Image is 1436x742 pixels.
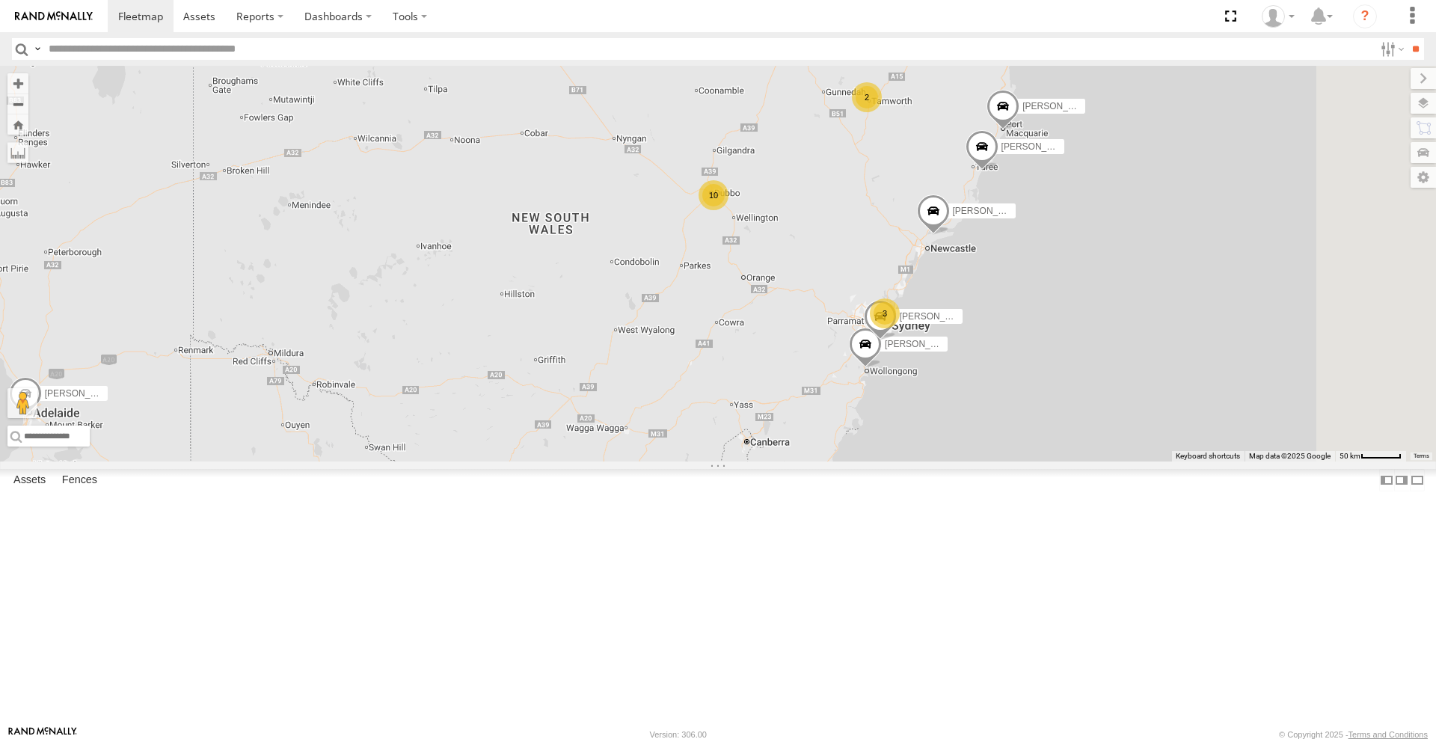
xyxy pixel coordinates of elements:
[1394,469,1409,491] label: Dock Summary Table to the Right
[31,38,43,60] label: Search Query
[7,114,28,135] button: Zoom Home
[900,311,974,322] span: [PERSON_NAME]
[7,73,28,93] button: Zoom in
[6,470,53,491] label: Assets
[45,388,162,399] span: [PERSON_NAME] - NEW ute
[1410,469,1425,491] label: Hide Summary Table
[1379,469,1394,491] label: Dock Summary Table to the Left
[1335,451,1406,462] button: Map scale: 50 km per 51 pixels
[1348,730,1428,739] a: Terms and Conditions
[953,206,1027,216] span: [PERSON_NAME]
[1353,4,1377,28] i: ?
[1340,452,1360,460] span: 50 km
[1001,141,1076,151] span: [PERSON_NAME]
[870,298,900,328] div: 3
[885,338,959,349] span: [PERSON_NAME]
[1022,101,1096,111] span: [PERSON_NAME]
[55,470,105,491] label: Fences
[852,82,882,112] div: 2
[1411,167,1436,188] label: Map Settings
[699,180,728,210] div: 10
[1279,730,1428,739] div: © Copyright 2025 -
[7,142,28,163] label: Measure
[1249,452,1331,460] span: Map data ©2025 Google
[1414,453,1429,459] a: Terms (opens in new tab)
[650,730,707,739] div: Version: 306.00
[7,388,37,418] button: Drag Pegman onto the map to open Street View
[8,727,77,742] a: Visit our Website
[7,93,28,114] button: Zoom out
[15,11,93,22] img: rand-logo.svg
[1256,5,1300,28] div: Kane McDermott
[1176,451,1240,462] button: Keyboard shortcuts
[1375,38,1407,60] label: Search Filter Options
